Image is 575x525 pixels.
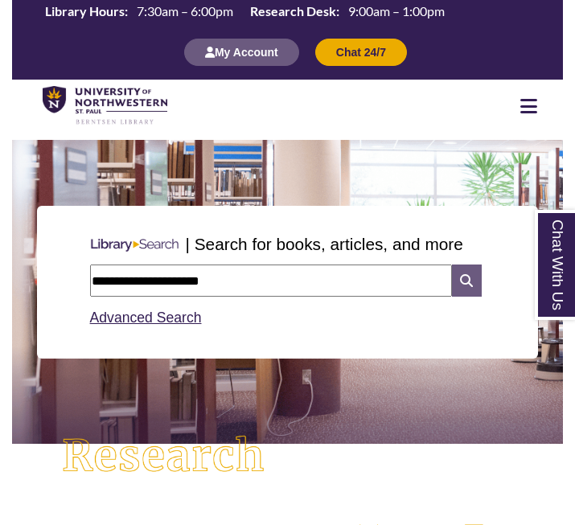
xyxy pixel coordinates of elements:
button: Chat 24/7 [315,39,407,66]
button: My Account [184,39,299,66]
a: My Account [184,45,299,59]
a: Chat 24/7 [315,45,407,59]
i: Search [452,265,482,297]
img: UNWSP Library Logo [43,86,167,125]
img: Libary Search [84,232,186,258]
p: | Search for books, articles, and more [186,232,463,256]
a: Advanced Search [90,310,202,326]
span: 7:30am – 6:00pm [137,3,233,18]
img: Research [39,413,287,499]
th: Library Hours: [39,2,130,20]
span: 9:00am – 1:00pm [348,3,445,18]
th: Research Desk: [244,2,342,20]
table: Hours Today [39,2,451,20]
a: Hours Today [39,2,451,22]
